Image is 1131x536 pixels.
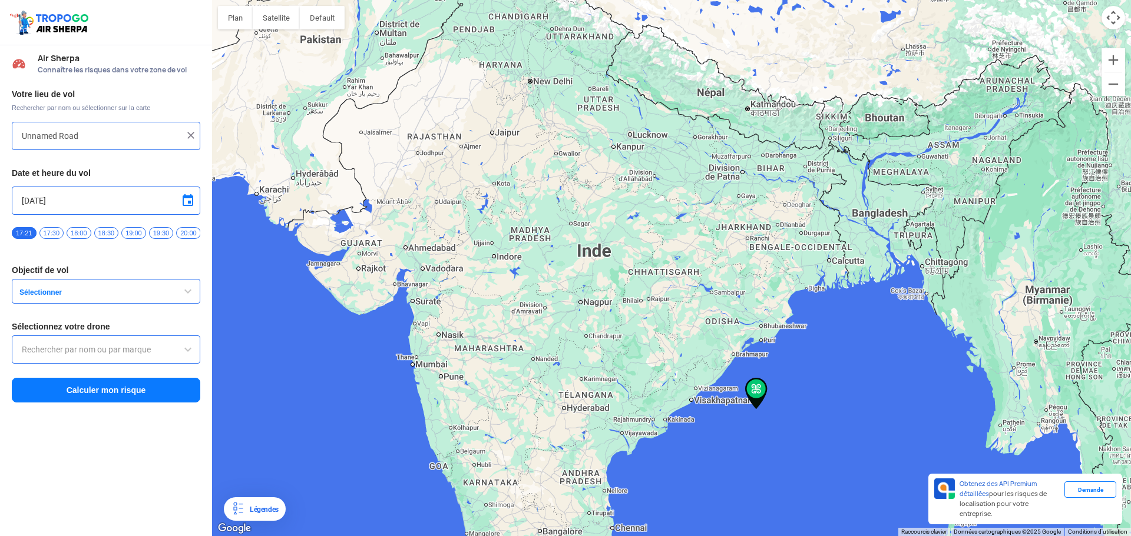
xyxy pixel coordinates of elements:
font: pour les risques de localisation pour votre entreprise. [960,490,1047,518]
font: Obtenez des API Premium détaillées [960,480,1037,498]
font: 20:00 [180,229,197,237]
button: Zoom avant [1102,48,1125,72]
a: Conditions d'utilisation [1068,528,1127,535]
img: Légendes [231,502,245,516]
a: Ouvrir cette zone dans Google Maps (dans une nouvelle fenêtre) [215,521,254,536]
button: Sélectionner [12,279,200,304]
font: Connaître les risques dans votre zone de vol [38,65,187,75]
button: Zoom arrière [1102,72,1125,96]
font: Sélectionner [19,288,62,297]
font: 17:30 [44,229,60,237]
button: Commandes de la caméra de la carte [1102,6,1125,29]
button: Raccourcis clavier [901,528,947,536]
font: Calculer mon risque [67,385,146,395]
font: 18:30 [98,229,115,237]
font: 19:00 [125,229,142,237]
font: Date et heure du vol [12,168,91,178]
input: Rechercher par nom ou par marque [22,342,190,357]
font: Données cartographiques ©2025 Google [954,528,1061,535]
font: Air Sherpa [38,53,80,64]
font: 18:00 [71,229,87,237]
input: Recherchez votre lieu de vol [22,129,181,143]
font: Votre lieu de vol [12,89,75,99]
img: Scores de risque [12,56,26,71]
font: Plan [228,14,243,22]
img: ic_tgdronemaps.svg [9,9,92,36]
font: Satellite [263,14,290,22]
font: Demande [1078,487,1103,493]
font: 19:30 [153,229,170,237]
font: 17:21 [16,229,32,237]
input: Sélectionnez la date [22,194,190,208]
button: Afficher un plan de ville [218,6,253,29]
img: Google [215,521,254,536]
font: Sélectionnez votre drone [12,322,110,331]
font: Rechercher par nom ou sélectionner sur la carte [12,104,150,111]
img: ic_close.png [185,129,197,141]
button: Calculer mon risque [12,378,200,402]
font: Légendes [250,505,279,514]
font: Objectif de vol [12,265,68,275]
button: Afficher les images satellite [253,6,300,29]
img: API Premium [934,478,955,499]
